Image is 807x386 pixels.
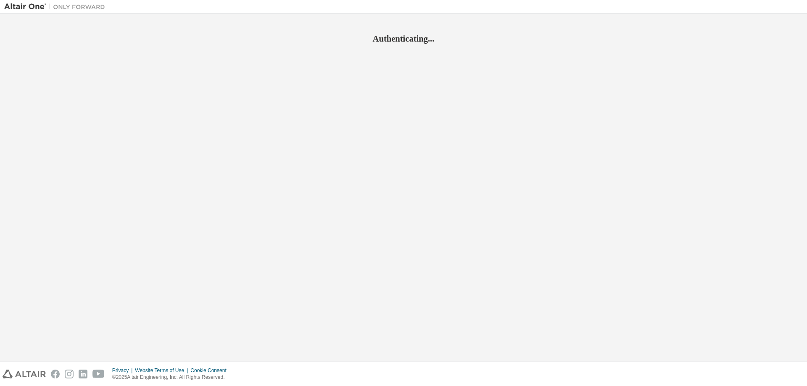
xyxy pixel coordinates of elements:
[112,367,135,374] div: Privacy
[112,374,232,381] p: © 2025 Altair Engineering, Inc. All Rights Reserved.
[190,367,231,374] div: Cookie Consent
[4,33,803,44] h2: Authenticating...
[3,370,46,378] img: altair_logo.svg
[135,367,190,374] div: Website Terms of Use
[79,370,87,378] img: linkedin.svg
[51,370,60,378] img: facebook.svg
[92,370,105,378] img: youtube.svg
[65,370,74,378] img: instagram.svg
[4,3,109,11] img: Altair One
